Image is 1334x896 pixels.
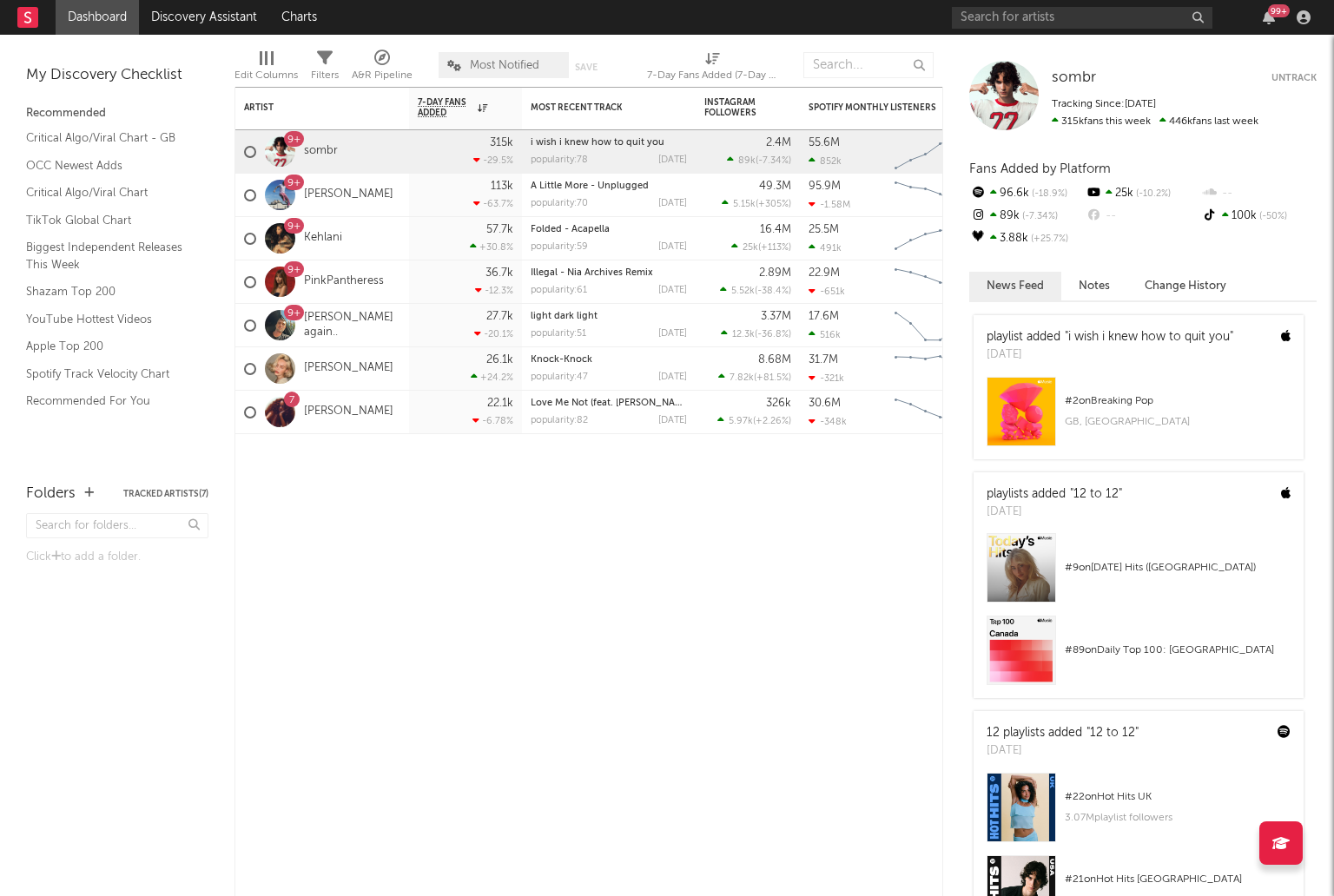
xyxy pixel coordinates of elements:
div: 49.3M [759,181,791,192]
a: [PERSON_NAME] [304,361,393,376]
button: Tracked Artists(7) [123,490,208,498]
div: [DATE] [658,286,687,295]
div: Edit Columns [234,65,298,86]
span: 12.3k [732,330,755,339]
a: [PERSON_NAME] [304,405,393,419]
span: 7-Day Fans Added [418,97,473,118]
a: A Little More - Unplugged [531,181,649,191]
div: My Discovery Checklist [26,65,208,86]
a: sombr [1052,69,1096,87]
div: -651k [809,286,845,297]
span: -18.9 % [1029,189,1067,199]
span: Tracking Since: [DATE] [1052,99,1156,109]
div: 16.4M [760,224,791,235]
div: 30.6M [809,398,841,409]
div: 2.89M [759,267,791,279]
a: Illegal - Nia Archives Remix [531,268,653,278]
button: Save [575,63,598,72]
div: 36.7k [485,267,513,279]
div: 7-Day Fans Added (7-Day Fans Added) [647,43,777,94]
div: Love Me Not (feat. Rex Orange County) [531,399,687,408]
div: popularity: 78 [531,155,588,165]
div: 852k [809,155,842,167]
a: #22onHot Hits UK3.07Mplaylist followers [974,773,1304,855]
a: Spotify Track Velocity Chart [26,365,191,384]
a: OCC Newest Adds [26,156,191,175]
a: [PERSON_NAME] again.. [304,311,400,340]
a: PinkPantheress [304,274,384,289]
div: 31.7M [809,354,838,366]
div: Illegal - Nia Archives Remix [531,268,687,278]
input: Search for folders... [26,513,208,538]
span: Most Notified [470,60,539,71]
span: 89k [738,156,756,166]
svg: Chart title [887,260,965,304]
div: ( ) [717,415,791,426]
div: Knock-Knock [531,355,687,365]
a: Biggest Independent Releases This Week [26,238,191,273]
div: Folders [26,484,76,504]
button: Notes [1061,272,1127,300]
div: A&R Pipeline [352,65,413,86]
div: ( ) [722,198,791,209]
div: playlists added [987,485,1122,504]
span: -50 % [1257,212,1287,221]
div: A&R Pipeline [352,43,413,94]
div: Most Recent Track [531,102,661,113]
div: 25k [1085,182,1200,205]
div: popularity: 61 [531,286,587,295]
a: Critical Algo/Viral Chart [26,183,191,202]
a: Recommended For You [26,392,191,411]
div: [DATE] [658,242,687,252]
span: +305 % [758,200,789,209]
span: -10.2 % [1133,189,1171,199]
div: 8.68M [758,354,791,366]
button: Untrack [1271,69,1317,87]
svg: Chart title [887,391,965,434]
div: 27.7k [486,311,513,322]
a: Apple Top 200 [26,337,191,356]
button: 99+ [1263,10,1275,24]
div: 22.1k [487,398,513,409]
a: light dark light [531,312,598,321]
div: # 89 on Daily Top 100: [GEOGRAPHIC_DATA] [1065,640,1291,661]
div: [DATE] [658,199,687,208]
a: YouTube Hottest Videos [26,310,191,329]
div: Folded - Acapella [531,225,687,234]
div: -348k [809,416,847,427]
div: Spotify Monthly Listeners [809,102,939,113]
div: Recommended [26,103,208,124]
div: 326k [766,398,791,409]
div: 113k [491,181,513,192]
div: 3.07M playlist followers [1065,807,1291,828]
a: #2onBreaking PopGB, [GEOGRAPHIC_DATA] [974,377,1304,459]
span: 315k fans this week [1052,116,1151,127]
div: Filters [311,43,339,94]
a: Folded - Acapella [531,225,610,234]
div: [DATE] [658,372,687,382]
div: Filters [311,65,339,86]
span: +25.7 % [1028,234,1068,244]
div: popularity: 70 [531,199,588,208]
div: ( ) [718,372,791,383]
div: 7-Day Fans Added (7-Day Fans Added) [647,65,777,86]
div: -- [1201,182,1317,205]
div: 315k [490,137,513,148]
button: News Feed [969,272,1061,300]
div: # 9 on [DATE] Hits ([GEOGRAPHIC_DATA]) [1065,557,1291,578]
div: Artist [244,102,374,113]
div: 26.1k [486,354,513,366]
span: +2.26 % [756,417,789,426]
div: [DATE] [658,155,687,165]
span: +81.5 % [756,373,789,383]
div: 17.6M [809,311,839,322]
a: TikTok Global Chart [26,211,191,230]
div: -12.3 % [475,285,513,296]
div: +24.2 % [471,372,513,383]
a: sombr [304,144,338,159]
div: -- [1085,205,1200,227]
div: Edit Columns [234,43,298,94]
svg: Chart title [887,304,965,347]
a: "i wish i knew how to quit you" [1065,331,1233,343]
div: 3.88k [969,227,1085,250]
